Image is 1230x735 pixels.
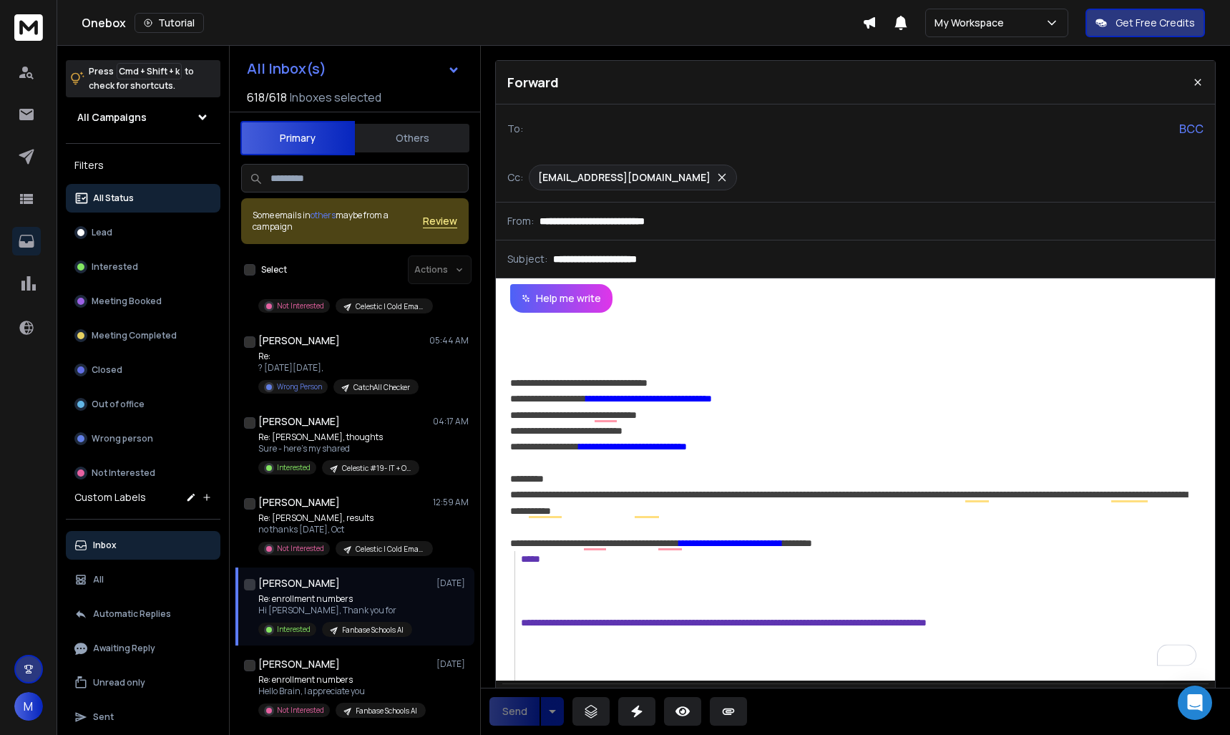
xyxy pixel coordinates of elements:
p: Forward [507,72,559,92]
div: Some emails in maybe from a campaign [253,210,423,233]
p: Not Interested [277,705,324,716]
p: Re: enrollment numbers [258,674,426,686]
p: Sent [93,711,114,723]
p: CatchAll Checker [353,382,410,393]
p: Hello Brain, I appreciate you [258,686,426,697]
p: Meeting Booked [92,296,162,307]
p: Meeting Completed [92,330,177,341]
span: others [311,209,336,221]
p: Fanbase Schools AI [356,706,417,716]
button: Automatic Replies [66,600,220,628]
button: Wrong person [66,424,220,453]
button: Signature [819,687,846,716]
button: Help me write [510,284,612,313]
button: All Campaigns [66,103,220,132]
button: M [14,692,43,721]
p: Inbox [93,540,117,551]
button: Emoticons [789,687,816,716]
p: 05:44 AM [429,335,469,346]
button: Sent [66,703,220,731]
span: 618 / 618 [247,89,287,106]
p: Sure - here's my shared [258,443,419,454]
p: Out of office [92,399,145,410]
p: Not Interested [277,301,324,311]
p: Re: [PERSON_NAME], thoughts [258,432,419,443]
button: Insert Link (⌘K) [729,687,756,716]
button: Insert Image (⌘P) [759,687,786,716]
p: My Workspace [934,16,1010,30]
h1: [PERSON_NAME] [258,495,340,510]
button: Primary [240,121,355,155]
h1: [PERSON_NAME] [258,657,340,671]
p: [EMAIL_ADDRESS][DOMAIN_NAME] [538,170,711,185]
button: Get Free Credits [1085,9,1205,37]
button: Out of office [66,390,220,419]
p: Not Interested [277,543,324,554]
p: Interested [277,624,311,635]
p: [DATE] [436,578,469,589]
h3: Custom Labels [74,490,146,505]
p: Not Interested [92,467,155,479]
p: 04:17 AM [433,416,469,427]
p: Cc: [507,170,523,185]
button: Others [355,122,469,154]
label: Select [261,264,287,276]
p: Subject: [507,252,547,266]
p: Wrong Person [277,381,322,392]
h1: All Campaigns [77,110,147,125]
p: All [93,574,104,585]
p: Lead [92,227,112,238]
button: Awaiting Reply [66,634,220,663]
h1: All Inbox(s) [247,62,326,76]
button: More Text [696,687,723,716]
p: Closed [92,364,122,376]
p: Automatic Replies [93,608,171,620]
p: no thanks [DATE], Oct [258,524,430,535]
p: Awaiting Reply [93,643,155,654]
button: Unread only [66,668,220,697]
button: Closed [66,356,220,384]
button: Code View [852,687,879,716]
p: Interested [277,462,311,473]
div: Onebox [82,13,862,33]
p: Fanbase Schools AI [342,625,404,636]
p: Wrong person [92,433,153,444]
button: All Status [66,184,220,213]
p: Re: [258,351,419,362]
button: Review [423,214,457,228]
button: Not Interested [66,459,220,487]
button: Meeting Booked [66,287,220,316]
span: Cmd + Shift + k [117,63,182,79]
button: Meeting Completed [66,321,220,350]
p: Hi [PERSON_NAME], Thank you for [258,605,412,616]
p: BCC [1179,120,1204,137]
p: Interested [92,261,138,273]
p: Re: enrollment numbers [258,593,412,605]
p: Re: [PERSON_NAME], results [258,512,430,524]
button: Tutorial [135,13,204,33]
button: Italic (⌘I) [636,687,663,716]
button: Lead [66,218,220,247]
p: Press to check for shortcuts. [89,64,194,93]
h1: [PERSON_NAME] [258,334,340,348]
p: [DATE] [436,658,469,670]
p: Celestic | Cold Email Audit #1 | Instantly Warmup | English + [GEOGRAPHIC_DATA] + Gulf [356,301,424,312]
h3: Inboxes selected [290,89,381,106]
button: Bold (⌘B) [606,687,633,716]
button: All Inbox(s) [235,54,472,83]
h1: [PERSON_NAME] [258,414,340,429]
p: All Status [93,193,134,204]
p: 12:59 AM [433,497,469,508]
h3: Filters [66,155,220,175]
p: Celestic | Cold Email Audit #1 | Instantly Warmup | English + [GEOGRAPHIC_DATA] + Gulf [356,544,424,555]
button: All [66,565,220,594]
p: Unread only [93,677,145,688]
button: Underline (⌘U) [666,687,693,716]
button: Interested [66,253,220,281]
p: ? [DATE][DATE], [258,362,419,374]
p: From: [507,214,534,228]
h1: [PERSON_NAME] [258,576,340,590]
